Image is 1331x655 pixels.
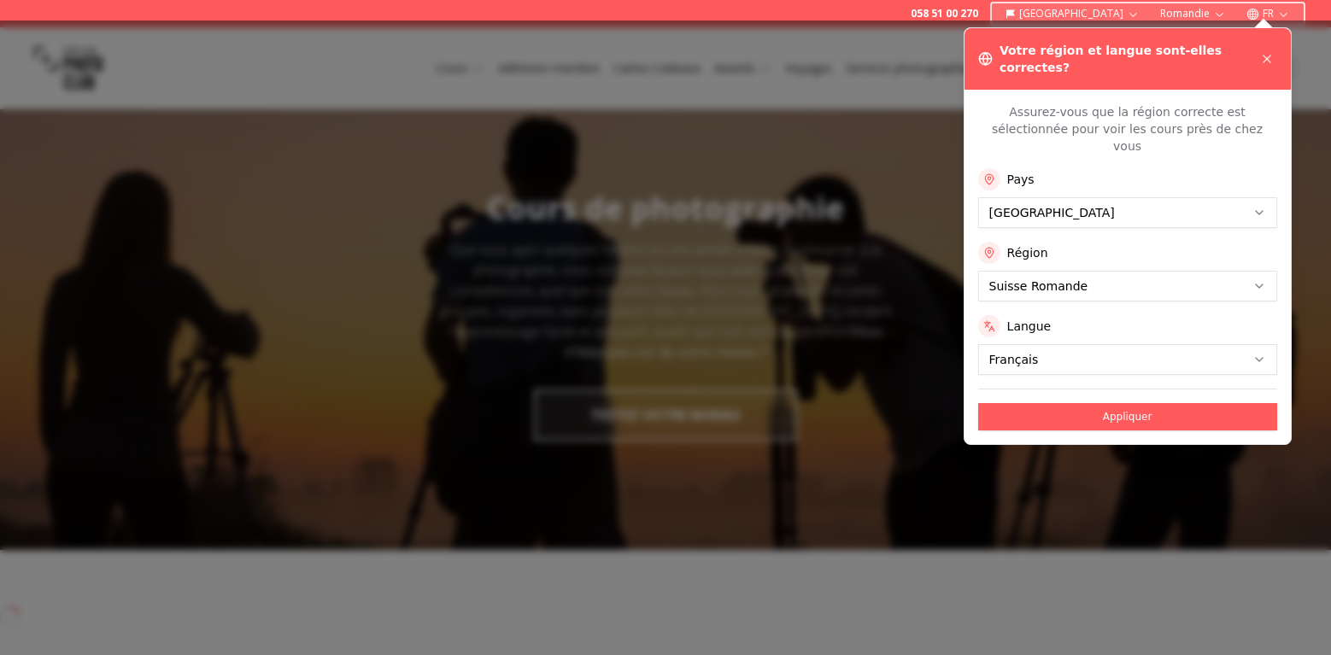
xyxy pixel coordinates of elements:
[1000,42,1257,76] h3: Votre région et langue sont-elles correctes?
[911,7,978,20] a: 058 51 00 270
[1153,3,1233,24] button: Romandie
[1240,3,1297,24] button: FR
[978,103,1277,155] p: Assurez-vous que la région correcte est sélectionnée pour voir les cours près de chez vous
[1007,244,1048,261] label: Région
[1007,318,1052,335] label: Langue
[1007,171,1035,188] label: Pays
[999,3,1146,24] button: [GEOGRAPHIC_DATA]
[978,403,1277,430] button: Appliquer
